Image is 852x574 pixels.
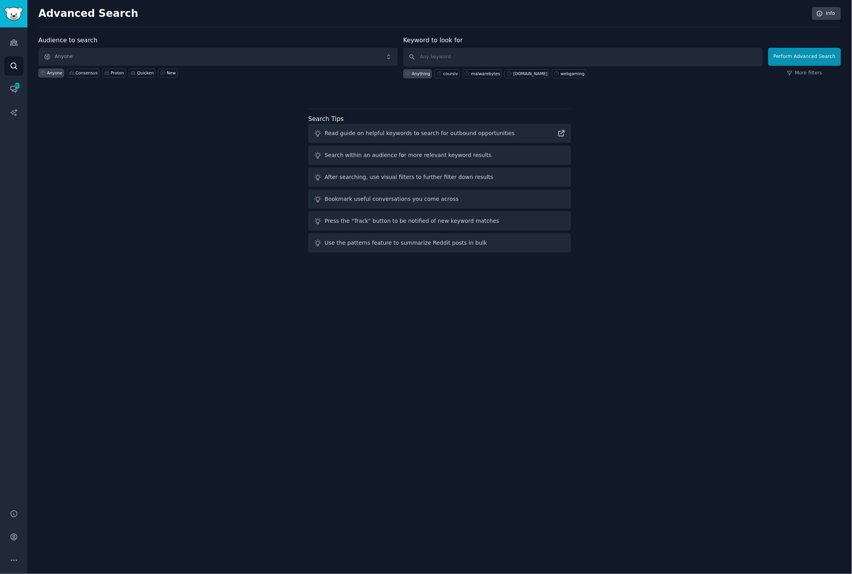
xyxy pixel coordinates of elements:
[513,71,548,76] div: [DOMAIN_NAME]
[38,7,808,20] h2: Advanced Search
[787,70,822,77] a: More filters
[111,70,124,76] div: Proton
[325,217,499,225] div: Press the "Track" button to be notified of new keyword matches
[4,79,23,99] a: 361
[325,129,515,137] div: Read guide on helpful keywords to search for outbound opportunities
[325,173,493,181] div: After searching, use visual filters to further filter down results
[325,151,492,159] div: Search within an audience for more relevant keyword results
[812,7,841,20] a: Info
[167,70,176,76] div: New
[768,48,841,66] button: Perform Advanced Search
[47,70,63,76] div: Anyone
[325,239,487,247] div: Use the patterns feature to summarize Reddit posts in bulk
[38,48,398,66] button: Anyone
[443,71,458,76] div: coursiv
[14,83,21,88] span: 361
[75,70,98,76] div: Consensus
[308,115,344,123] label: Search Tips
[325,195,459,203] div: Bookmark useful conversations you come across
[38,36,97,44] label: Audience to search
[412,71,430,76] div: Anything
[403,48,763,67] input: Any keyword
[561,71,584,76] div: webgaming
[471,71,500,76] div: malwarebytes
[158,69,177,78] a: New
[403,36,463,44] label: Keyword to look for
[5,7,23,21] img: GummySearch logo
[137,70,154,76] div: Quicken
